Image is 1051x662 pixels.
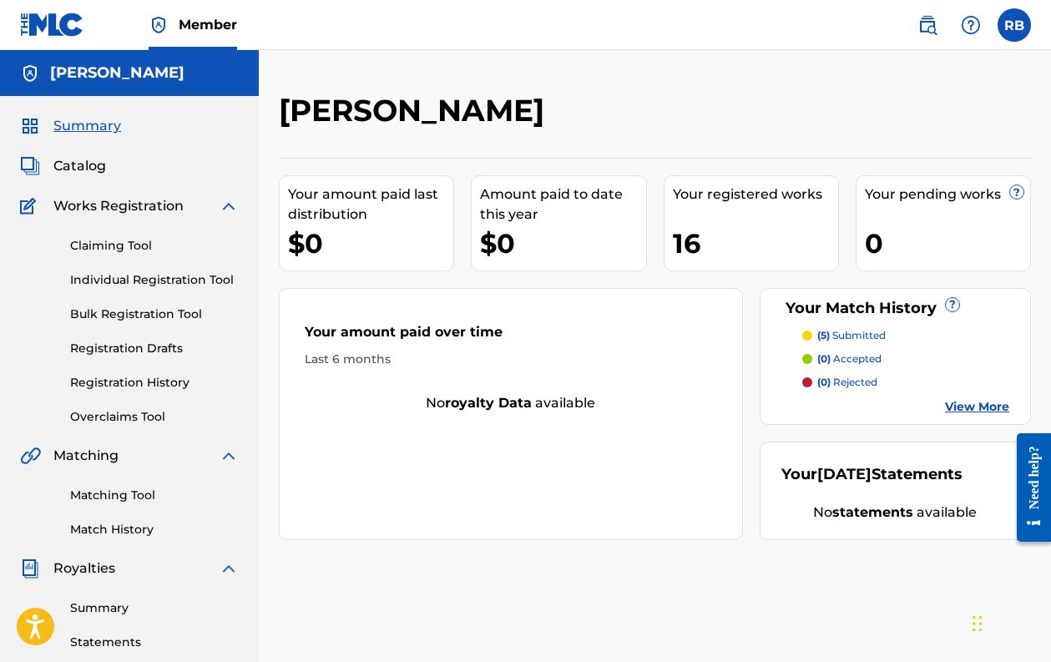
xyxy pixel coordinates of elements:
[802,375,1009,390] a: (0) rejected
[480,225,645,262] div: $0
[945,398,1009,416] a: View More
[817,351,882,366] p: accepted
[288,184,453,225] div: Your amount paid last distribution
[480,184,645,225] div: Amount paid to date this year
[911,8,944,42] a: Public Search
[70,374,239,392] a: Registration History
[954,8,988,42] div: Help
[781,297,1009,320] div: Your Match History
[1004,419,1051,557] iframe: Resource Center
[305,322,717,351] div: Your amount paid over time
[673,225,838,262] div: 16
[973,599,983,649] div: Trageți
[865,184,1030,205] div: Your pending works
[781,503,1009,523] div: No available
[219,558,239,579] img: expand
[802,328,1009,343] a: (5) submitted
[53,116,121,136] span: Summary
[219,196,239,216] img: expand
[149,15,169,35] img: Top Rightsholder
[50,63,184,83] h5: Robert Bezdedan
[817,465,872,483] span: [DATE]
[817,375,877,390] p: rejected
[917,15,937,35] img: search
[53,558,115,579] span: Royalties
[817,328,886,343] p: submitted
[20,156,106,176] a: CatalogCatalog
[20,116,121,136] a: SummarySummary
[998,8,1031,42] div: User Menu
[70,271,239,289] a: Individual Registration Tool
[865,225,1030,262] div: 0
[968,582,1051,662] iframe: Chat Widget
[817,352,831,365] span: (0)
[288,225,453,262] div: $0
[673,184,838,205] div: Your registered works
[305,351,717,368] div: Last 6 months
[53,156,106,176] span: Catalog
[445,395,532,411] strong: royalty data
[70,408,239,426] a: Overclaims Tool
[1010,185,1023,199] span: ?
[20,446,41,466] img: Matching
[219,446,239,466] img: expand
[70,237,239,255] a: Claiming Tool
[20,156,40,176] img: Catalog
[946,298,959,311] span: ?
[70,340,239,357] a: Registration Drafts
[817,376,831,388] span: (0)
[20,63,40,83] img: Accounts
[70,599,239,617] a: Summary
[53,446,119,466] span: Matching
[817,329,830,341] span: (5)
[70,521,239,538] a: Match History
[20,196,42,216] img: Works Registration
[179,15,237,34] span: Member
[70,487,239,504] a: Matching Tool
[20,13,84,37] img: MLC Logo
[802,351,1009,366] a: (0) accepted
[280,393,742,413] div: No available
[968,582,1051,662] div: Widget chat
[70,634,239,651] a: Statements
[279,92,553,129] h2: [PERSON_NAME]
[961,15,981,35] img: help
[70,306,239,323] a: Bulk Registration Tool
[53,196,184,216] span: Works Registration
[20,558,40,579] img: Royalties
[20,116,40,136] img: Summary
[781,463,963,486] div: Your Statements
[832,504,913,520] strong: statements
